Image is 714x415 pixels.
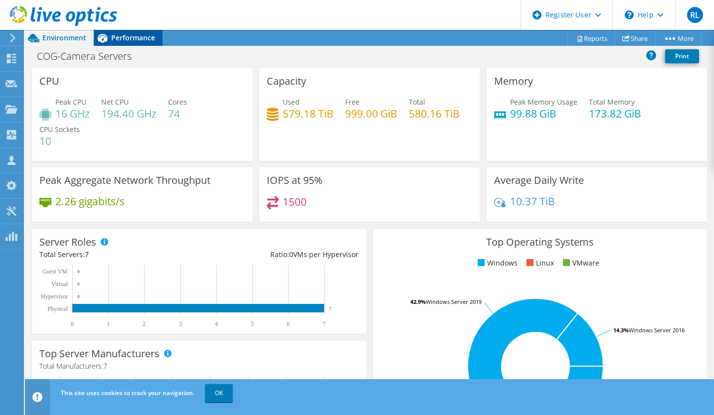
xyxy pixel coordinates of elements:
h3: Memory [494,76,533,87]
h3: Top Server Manufacturers [39,348,160,359]
div: Ratio: VMs per Hypervisor [199,249,358,260]
span: Peak Memory Usage [510,97,577,107]
text: Virtual [51,280,68,287]
tspan: Windows Server 2016 [629,326,685,334]
span: Total Memory [589,97,635,107]
h4: 580.16 TiB [409,108,460,119]
h3: Average Daily Write [494,175,584,186]
div: Total Servers: [39,249,199,260]
text: 7 [323,320,326,327]
h3: Capacity [267,76,306,87]
h4: 99.88 GiB [510,108,577,119]
tspan: 42.9% [410,298,426,305]
h4: 194.40 GHz [101,108,157,119]
span: Total [409,97,425,107]
a: More [655,30,702,46]
h3: Server Roles [39,237,96,248]
li: Windows [475,258,518,269]
span: 7 [103,361,107,371]
span: 7 [85,250,89,259]
li: VMware [560,258,599,269]
text: 0 [77,269,80,274]
h1: COG-Camera Servers [32,51,147,62]
h4: 579.18 TiB [283,108,334,119]
text: Hypervisor [41,293,68,300]
a: Reports [567,30,615,46]
tspan: 14.3% [613,326,629,334]
text: 0 [77,281,80,286]
h3: IOPS at 95% [267,175,323,186]
span: Environment [42,33,86,42]
h4: 1500 [283,196,307,207]
span: Free [345,97,359,107]
h4: 74 [168,108,187,119]
h4: Total Manufacturers: [39,361,358,372]
a: Print [665,49,699,63]
h4: 173.82 GiB [589,108,641,119]
text: 3 [179,320,182,327]
text: 6 [287,320,290,327]
h3: CPU [39,76,59,87]
span: RL [687,7,703,23]
text: 5 [251,320,254,327]
text: 2 [143,320,146,327]
h4: 2.26 gigabits/s [55,196,125,207]
li: Linux [524,258,554,269]
span: CPU Sockets [39,125,80,134]
text: 1 [107,320,110,327]
svg: \n [625,10,634,19]
a: OK [205,384,233,402]
tspan: Windows Server 2019 [426,298,482,305]
text: Guest VM [42,268,67,275]
h4: 16 GHz [55,108,90,119]
span: Cores [168,97,187,107]
span: 0 [289,250,293,259]
text: 4 [215,320,218,327]
h4: 999.00 GiB [345,108,397,119]
span: Performance [111,33,155,42]
h3: Top Operating Systems [380,237,700,248]
h3: Peak Aggregate Network Throughput [39,175,210,186]
h4: 10.37 TiB [510,196,555,207]
text: 0 [77,294,80,299]
span: Used [283,97,300,107]
span: This site uses cookies to track your navigation. [61,389,194,397]
text: 0 [71,320,74,327]
span: Net CPU [101,97,129,107]
text: Physical [47,305,68,312]
h4: 10 [39,136,80,146]
text: 7 [329,306,332,311]
span: Peak CPU [55,97,86,107]
a: Share [615,30,656,46]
